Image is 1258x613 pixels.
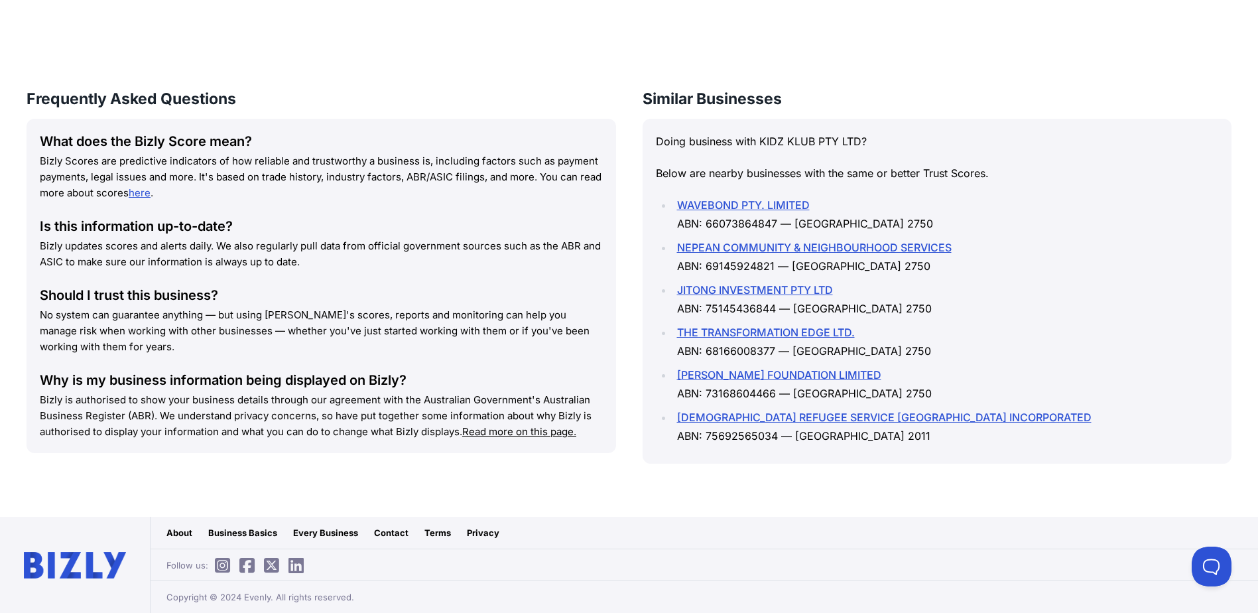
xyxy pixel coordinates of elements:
li: ABN: 75692565034 — [GEOGRAPHIC_DATA] 2011 [673,408,1219,445]
p: No system can guarantee anything — but using [PERSON_NAME]'s scores, reports and monitoring can h... [40,307,603,355]
a: Privacy [459,517,507,549]
p: Bizly is authorised to show your business details through our agreement with the Australian Gover... [40,392,603,440]
p: Bizly Scores are predictive indicators of how reliable and trustworthy a business is, including f... [40,153,603,201]
div: What does the Bizly Score mean? [40,132,603,151]
span: Copyright © 2024 Evenly. All rights reserved. [166,590,354,604]
a: WAVEBOND PTY. LIMITED [677,198,810,212]
a: About [158,517,200,549]
a: [PERSON_NAME] FOUNDATION LIMITED [677,368,881,381]
li: ABN: 73168604466 — [GEOGRAPHIC_DATA] 2750 [673,366,1219,403]
div: Privacy [467,526,499,539]
a: Business Basics [200,517,285,549]
span: Follow us: [166,559,304,572]
div: Why is my business information being displayed on Bizly? [40,371,603,389]
li: ABN: 68166008377 — [GEOGRAPHIC_DATA] 2750 [673,323,1219,360]
iframe: Toggle Customer Support [1192,547,1231,586]
div: Is this information up-to-date? [40,217,603,236]
div: Contact [374,526,409,539]
a: THE TRANSFORMATION EDGE LTD. [677,326,855,339]
a: Read more on this page. [462,425,576,438]
h3: Frequently Asked Questions [27,90,616,109]
a: Every Business [285,517,366,549]
a: Terms [416,517,459,549]
div: Terms [424,526,451,539]
div: Business Basics [208,526,277,539]
a: here [129,186,151,199]
div: Should I trust this business? [40,286,603,305]
a: NEPEAN COMMUNITY & NEIGHBOURHOOD SERVICES [677,241,952,254]
p: Bizly updates scores and alerts daily. We also regularly pull data from official government sourc... [40,238,603,270]
a: Contact [366,517,416,549]
h3: Similar Businesses [643,90,1232,109]
li: ABN: 69145924821 — [GEOGRAPHIC_DATA] 2750 [673,238,1219,275]
p: Doing business with KIDZ KLUB PTY LTD? [656,132,1219,151]
p: Below are nearby businesses with the same or better Trust Scores. [656,164,1219,182]
a: JITONG INVESTMENT PTY LTD [677,283,833,297]
a: [DEMOGRAPHIC_DATA] REFUGEE SERVICE [GEOGRAPHIC_DATA] INCORPORATED [677,411,1092,424]
div: About [166,526,192,539]
div: Every Business [293,526,358,539]
li: ABN: 66073864847 — [GEOGRAPHIC_DATA] 2750 [673,196,1219,233]
li: ABN: 75145436844 — [GEOGRAPHIC_DATA] 2750 [673,281,1219,318]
